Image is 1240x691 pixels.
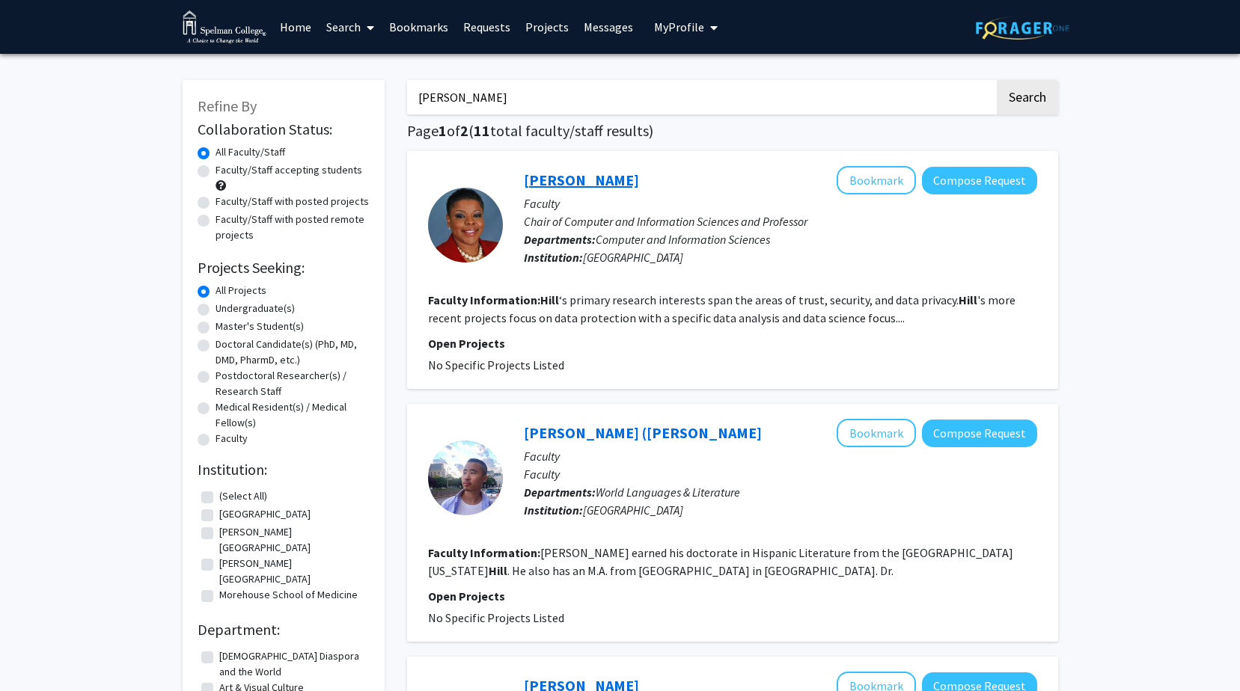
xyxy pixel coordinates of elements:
span: Computer and Information Sciences [596,232,770,247]
label: Postdoctoral Researcher(s) / Research Staff [216,368,370,399]
label: Master's Student(s) [216,319,304,334]
h2: Department: [198,621,370,639]
button: Compose Request to Raquel Hill [922,167,1037,194]
b: Hill [959,292,977,307]
p: Chair of Computer and Information Sciences and Professor [524,212,1037,230]
b: Departments: [524,232,596,247]
b: Faculty Information: [428,292,540,307]
h1: Page of ( total faculty/staff results) [407,122,1058,140]
fg-read-more: [PERSON_NAME] earned his doctorate in Hispanic Literature from the [GEOGRAPHIC_DATA][US_STATE] . ... [428,545,1013,578]
span: [GEOGRAPHIC_DATA] [583,250,683,265]
button: Add Francisco (Paco) Chen-López to Bookmarks [837,419,916,447]
span: 1 [439,121,447,140]
input: Search Keywords [407,80,995,114]
span: No Specific Projects Listed [428,357,564,372]
span: My Profile [654,19,704,34]
span: World Languages & Literature [596,485,740,500]
a: Messages [576,1,641,53]
b: Institution: [524,250,583,265]
label: Medical Resident(s) / Medical Fellow(s) [216,399,370,431]
label: Morehouse School of Medicine [219,587,358,603]
button: Add Raquel Hill to Bookmarks [837,166,916,194]
span: No Specific Projects Listed [428,610,564,625]
iframe: Chat [11,624,64,680]
b: Institution: [524,503,583,518]
label: Faculty [216,431,248,446]
p: Open Projects [428,587,1037,605]
label: [PERSON_NAME][GEOGRAPHIC_DATA] [219,556,366,587]
span: 2 [460,121,468,140]
label: All Faculty/Staff [216,144,285,160]
label: Faculty/Staff with posted remote projects [216,212,370,243]
p: Faculty [524,447,1037,465]
label: [GEOGRAPHIC_DATA] [219,506,311,522]
label: (Select All) [219,488,267,504]
b: Hill [489,563,507,578]
label: Undergraduate(s) [216,301,295,316]
label: Faculty/Staff with posted projects [216,194,369,209]
span: 11 [474,121,490,140]
a: [PERSON_NAME] ([PERSON_NAME] [524,423,762,442]
span: Refine By [198,96,257,115]
a: Requests [456,1,518,53]
a: [PERSON_NAME] [524,171,639,189]
label: Doctoral Candidate(s) (PhD, MD, DMD, PharmD, etc.) [216,337,370,368]
h2: Projects Seeking: [198,259,370,277]
b: Departments: [524,485,596,500]
img: Spelman College Logo [183,10,267,44]
label: All Projects [216,283,266,298]
p: Faculty [524,194,1037,212]
a: Projects [518,1,576,53]
button: Search [997,80,1058,114]
label: [PERSON_NAME][GEOGRAPHIC_DATA] [219,524,366,556]
button: Compose Request to Francisco (Paco) Chen-López [922,420,1037,447]
p: Faculty [524,465,1037,483]
img: ForagerOne Logo [976,16,1069,40]
b: Faculty Information: [428,545,540,560]
a: Search [319,1,382,53]
label: Faculty/Staff accepting students [216,162,362,178]
p: Open Projects [428,334,1037,352]
span: [GEOGRAPHIC_DATA] [583,503,683,518]
h2: Institution: [198,461,370,479]
a: Home [272,1,319,53]
fg-read-more: ‘s primary research interests span the areas of trust, security, and data privacy. 's more recent... [428,292,1015,325]
a: Bookmarks [382,1,456,53]
b: Hill [540,292,559,307]
label: [DEMOGRAPHIC_DATA] Diaspora and the World [219,648,366,680]
h2: Collaboration Status: [198,120,370,138]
